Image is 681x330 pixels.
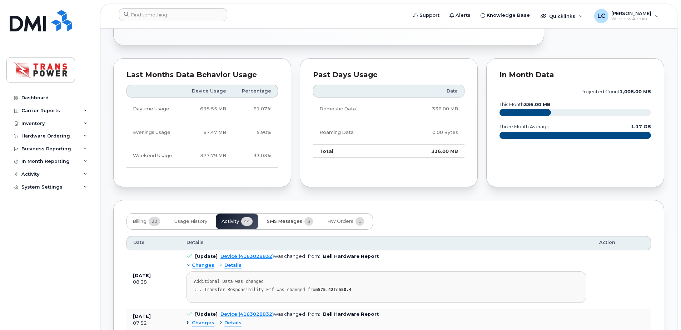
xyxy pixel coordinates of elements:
[194,287,579,292] div: : . Transfer Responsibility Etf was changed from to
[233,121,278,144] td: 5.90%
[233,144,278,167] td: 33.03%
[499,124,550,129] text: three month average
[220,311,305,317] div: was changed
[524,102,551,107] tspan: 336.00 MB
[593,236,651,250] th: Action
[133,314,151,319] b: [DATE]
[195,311,218,317] b: [Update]
[318,287,333,292] strong: 575.42
[182,97,233,121] td: 698.55 MB
[192,320,214,326] span: Changes
[611,16,651,22] span: Wireless Admin
[323,254,379,259] b: Bell Hardware Report
[182,85,233,97] th: Device Usage
[444,8,476,22] a: Alerts
[499,102,551,107] text: this month
[233,97,278,121] td: 61.07%
[397,121,464,144] td: 0.00 Bytes
[126,97,182,121] td: Daytime Usage
[174,219,207,224] span: Usage History
[631,124,651,129] text: 1.17 GB
[267,219,302,224] span: SMS Messages
[397,144,464,158] td: 336.00 MB
[126,144,278,167] tr: Friday from 6:00pm to Monday 8:00am
[126,71,278,79] div: Last Months Data Behavior Usage
[313,144,397,158] td: Total
[220,254,305,259] div: was changed
[408,8,444,22] a: Support
[487,12,530,19] span: Knowledge Base
[220,311,274,317] a: Device (4163028832)
[182,144,233,167] td: 377.79 MB
[195,254,218,259] b: [Update]
[133,320,174,326] div: 07:52
[419,12,439,19] span: Support
[119,8,227,21] input: Find something...
[133,219,146,224] span: Billing
[126,121,182,144] td: Evenings Usage
[313,97,397,121] td: Domestic Data
[581,89,651,94] text: projected count
[233,85,278,97] th: Percentage
[133,279,174,285] div: 08:38
[126,144,182,167] td: Weekend Usage
[182,121,233,144] td: 67.47 MB
[304,217,313,226] span: 3
[224,262,242,269] span: Details
[549,13,575,19] span: Quicklinks
[397,97,464,121] td: 336.00 MB
[620,89,651,94] tspan: 1,008.00 MB
[339,287,352,292] strong: 550.4
[187,239,204,246] span: Details
[476,8,535,22] a: Knowledge Base
[456,12,471,19] span: Alerts
[149,217,160,226] span: 22
[313,71,464,79] div: Past Days Usage
[499,71,651,79] div: In Month Data
[323,311,379,317] b: Bell Hardware Report
[589,9,664,23] div: Liam Crichton
[133,239,145,246] span: Date
[308,311,320,317] span: from:
[536,9,588,23] div: Quicklinks
[397,85,464,97] th: Data
[194,279,579,284] div: Additional Data was changed
[313,121,397,144] td: Roaming Data
[126,121,278,144] tr: Weekdays from 6:00pm to 8:00am
[597,12,605,20] span: LC
[224,320,242,326] span: Details
[356,217,364,226] span: 1
[133,273,151,278] b: [DATE]
[327,219,353,224] span: HW Orders
[308,254,320,259] span: from:
[192,262,214,269] span: Changes
[220,254,274,259] a: Device (4163028832)
[611,10,651,16] span: [PERSON_NAME]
